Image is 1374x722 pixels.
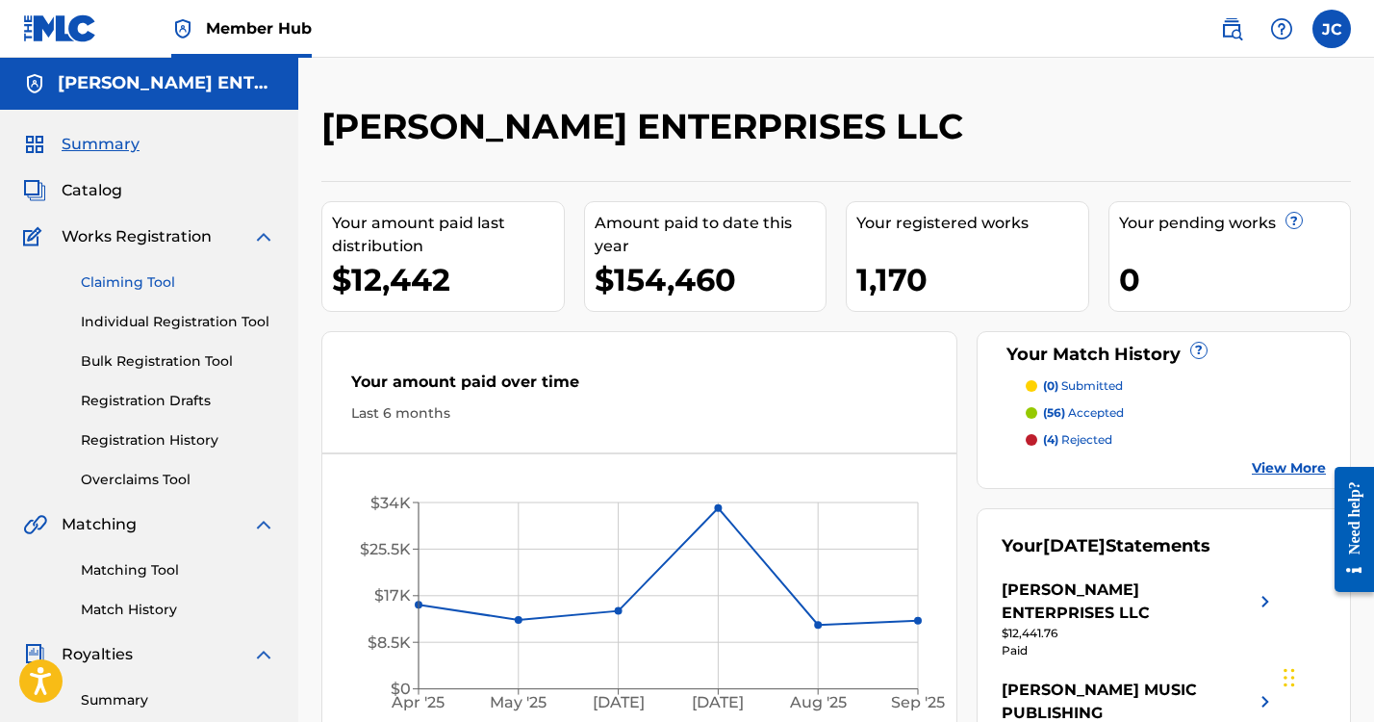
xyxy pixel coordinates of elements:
[23,513,47,536] img: Matching
[1320,451,1374,609] iframe: Resource Center
[81,560,275,580] a: Matching Tool
[62,643,133,666] span: Royalties
[1002,642,1277,659] div: Paid
[1278,630,1374,722] iframe: Chat Widget
[692,693,744,711] tspan: [DATE]
[58,72,275,94] h5: CALHOUN ENTERPRISES LLC
[1002,579,1277,659] a: [PERSON_NAME] ENTERPRISES LLCright chevron icon$12,441.76Paid
[1043,404,1124,422] p: accepted
[392,693,445,711] tspan: Apr '25
[374,586,411,605] tspan: $17K
[252,643,275,666] img: expand
[1002,579,1254,625] div: [PERSON_NAME] ENTERPRISES LLC
[351,403,928,424] div: Last 6 months
[252,513,275,536] img: expand
[856,258,1088,301] div: 1,170
[1252,458,1326,478] a: View More
[1043,431,1112,449] p: rejected
[595,258,827,301] div: $154,460
[1254,579,1277,625] img: right chevron icon
[81,690,275,710] a: Summary
[1119,212,1351,235] div: Your pending works
[62,133,140,156] span: Summary
[1220,17,1243,40] img: search
[1002,625,1277,642] div: $12,441.76
[23,133,46,156] img: Summary
[1312,10,1351,48] div: User Menu
[1043,432,1058,447] span: (4)
[81,351,275,372] a: Bulk Registration Tool
[891,693,945,711] tspan: Sep '25
[23,225,48,248] img: Works Registration
[789,693,847,711] tspan: Aug '25
[1002,533,1210,559] div: Your Statements
[81,430,275,451] a: Registration History
[1026,404,1326,422] a: (56) accepted
[23,643,46,666] img: Royalties
[81,272,275,293] a: Claiming Tool
[62,179,122,202] span: Catalog
[1284,649,1295,707] div: Drag
[360,540,411,558] tspan: $25.5K
[1043,377,1123,395] p: submitted
[368,633,411,652] tspan: $8.5K
[1286,213,1302,228] span: ?
[23,179,46,202] img: Catalog
[1212,10,1251,48] a: Public Search
[252,225,275,248] img: expand
[351,371,928,403] div: Your amount paid over time
[593,693,645,711] tspan: [DATE]
[1119,258,1351,301] div: 0
[1262,10,1301,48] div: Help
[1002,342,1326,368] div: Your Match History
[62,513,137,536] span: Matching
[206,17,312,39] span: Member Hub
[490,693,547,711] tspan: May '25
[23,14,97,42] img: MLC Logo
[23,72,46,95] img: Accounts
[171,17,194,40] img: Top Rightsholder
[595,212,827,258] div: Amount paid to date this year
[81,600,275,620] a: Match History
[1191,343,1207,358] span: ?
[1270,17,1293,40] img: help
[1043,535,1106,556] span: [DATE]
[321,105,973,148] h2: [PERSON_NAME] ENTERPRISES LLC
[856,212,1088,235] div: Your registered works
[1043,405,1065,420] span: (56)
[1026,377,1326,395] a: (0) submitted
[23,179,122,202] a: CatalogCatalog
[62,225,212,248] span: Works Registration
[370,494,411,512] tspan: $34K
[81,312,275,332] a: Individual Registration Tool
[332,212,564,258] div: Your amount paid last distribution
[23,133,140,156] a: SummarySummary
[1043,378,1058,393] span: (0)
[81,470,275,490] a: Overclaims Tool
[81,391,275,411] a: Registration Drafts
[391,680,411,698] tspan: $0
[332,258,564,301] div: $12,442
[1026,431,1326,449] a: (4) rejected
